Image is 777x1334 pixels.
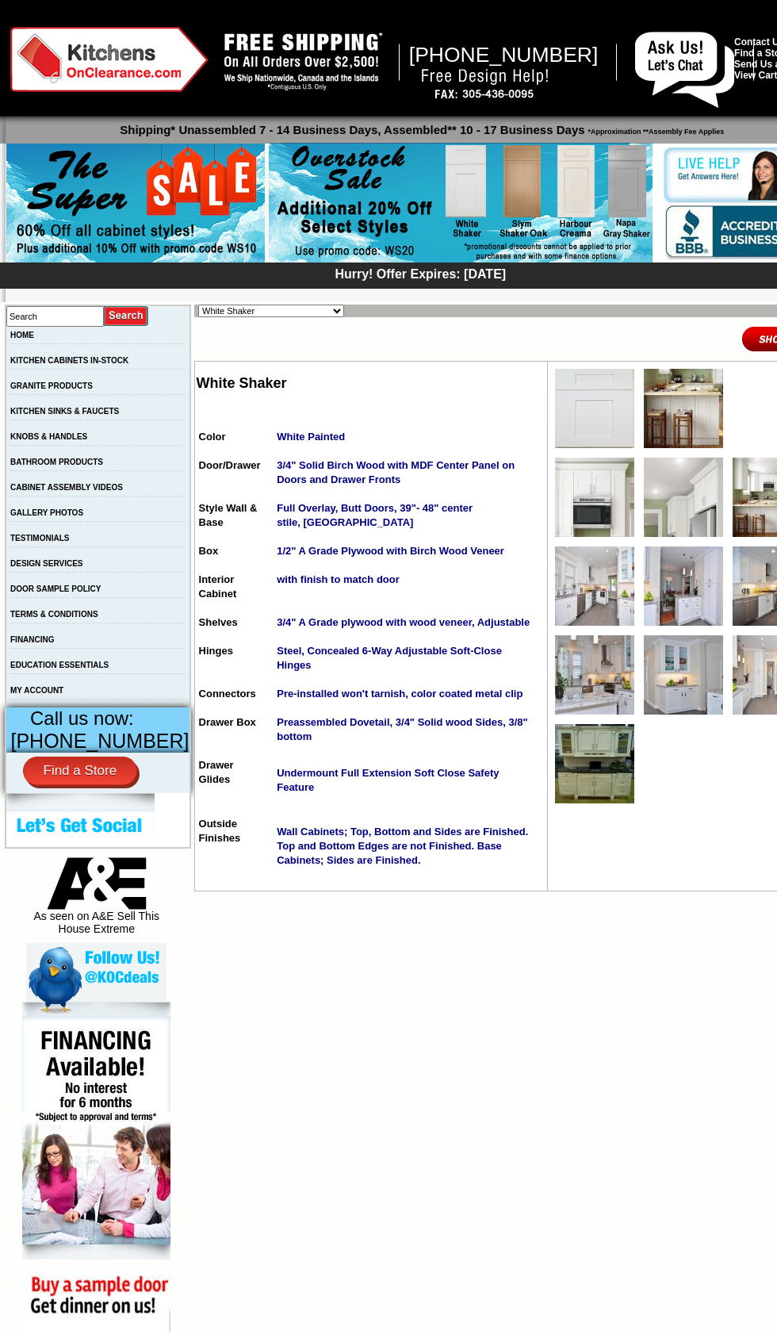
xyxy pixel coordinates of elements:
span: Style Wall & Base [199,502,258,528]
span: Door/Drawer [199,459,261,471]
div: As seen on A&E Sell This House Extreme [26,857,166,943]
span: Connectors [199,688,256,700]
span: [PHONE_NUMBER] [11,730,189,752]
a: GALLERY PHOTOS [10,508,83,517]
span: *Approximation **Assembly Fee Applies [585,124,725,136]
img: Kitchens on Clearance Logo [10,27,209,92]
span: [PHONE_NUMBER] [409,43,599,67]
a: View Cart [734,70,777,81]
a: KITCHEN SINKS & FAUCETS [10,407,119,416]
h2: White Shaker [197,375,545,392]
strong: with finish to match door [277,573,400,585]
span: Shelves [199,616,238,628]
a: TERMS & CONDITIONS [10,610,98,619]
span: Drawer Box [199,716,256,728]
span: Hinges [199,645,233,657]
a: KNOBS & HANDLES [10,432,87,441]
span: Undermount Full Extension Soft Close Safety Feature [277,767,499,793]
span: Drawer Glides [199,759,234,785]
strong: 3/4" Solid Birch Wood with MDF Center Panel on Doors and Drawer Fronts [277,459,515,485]
strong: Preassembled Dovetail, 3/4" Solid wood Sides, 3/8" bottom [277,716,528,742]
strong: White Painted [277,431,345,443]
a: HOME [10,331,34,339]
a: DOOR SAMPLE POLICY [10,585,101,593]
a: FINANCING [10,635,55,644]
a: BATHROOM PRODUCTS [10,458,103,466]
a: KITCHEN CABINETS IN-STOCK [10,356,128,365]
a: DESIGN SERVICES [10,559,83,568]
a: CABINET ASSEMBLY VIDEOS [10,483,123,492]
span: Wall Cabinets; Top, Bottom and Sides are Finished. Top and Bottom Edges are not Finished. Base Ca... [277,826,528,866]
a: MY ACCOUNT [10,686,63,695]
span: Interior Cabinet [199,573,237,600]
a: TESTIMONIALS [10,534,69,542]
strong: Full Overlay, Butt Doors, 39"- 48" center stile, [GEOGRAPHIC_DATA] [277,502,473,528]
input: Submit [104,305,149,327]
a: GRANITE PRODUCTS [10,381,93,390]
strong: Pre-installed won't tarnish, color coated metal clip [277,688,522,700]
a: Find a Store [23,757,138,785]
span: Outside Finishes [199,818,241,844]
strong: 1/2" A Grade Plywood with Birch Wood Veneer [277,545,504,557]
span: Box [199,545,219,557]
strong: Steel, Concealed 6-Way Adjustable Soft-Close Hinges [277,645,502,671]
span: Call us now: [30,707,134,729]
span: Color [199,431,226,443]
a: EDUCATION ESSENTIALS [10,661,109,669]
strong: 3/4" A Grade plywood with wood veneer, Adjustable [277,616,530,628]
